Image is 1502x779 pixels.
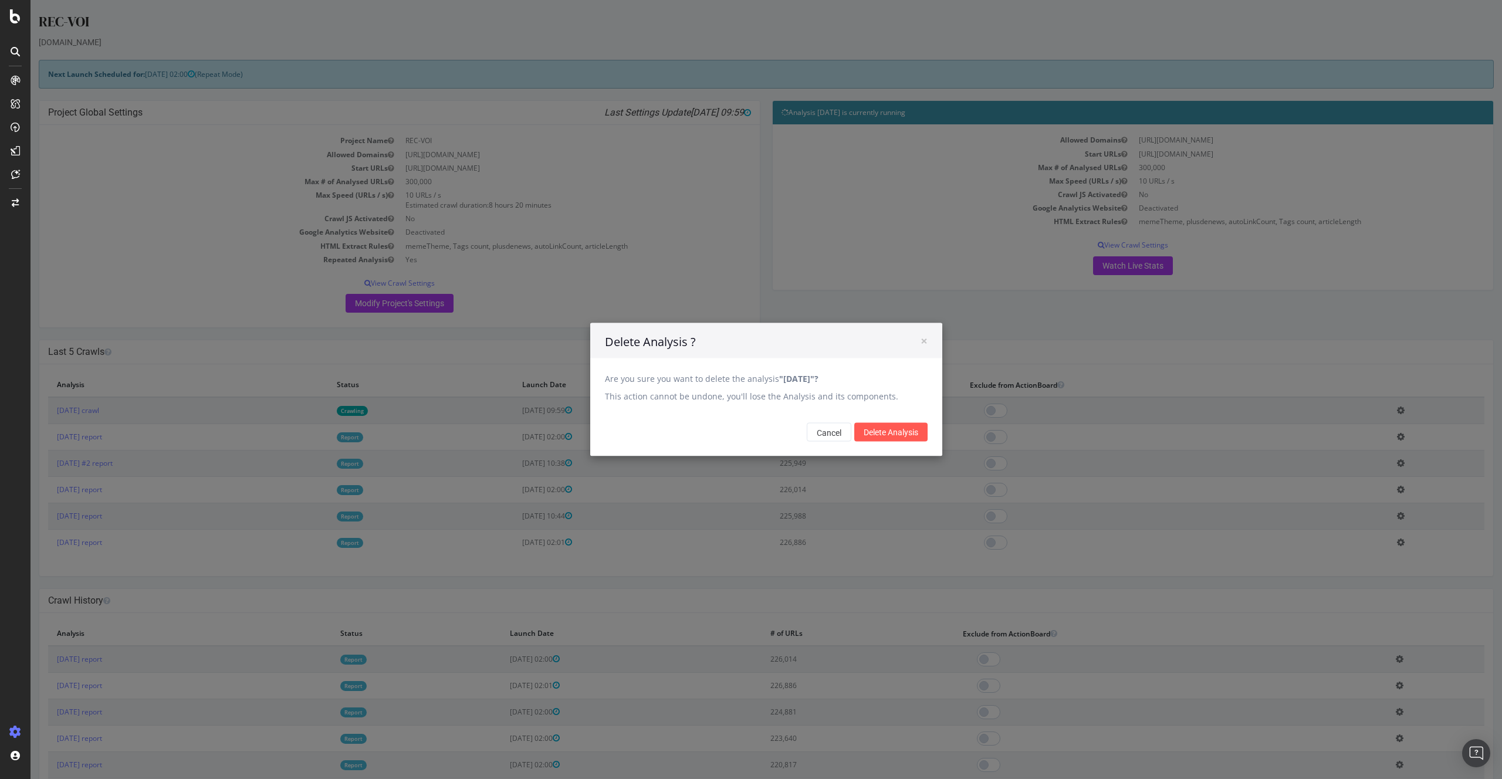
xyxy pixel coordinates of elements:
[1462,739,1490,767] div: Open Intercom Messenger
[574,373,897,385] p: Are you sure you want to delete the analysis
[574,391,897,402] p: This action cannot be undone, you'll lose the Analysis and its components.
[824,423,897,442] input: Delete Analysis
[749,373,788,384] b: "[DATE]"?
[890,333,897,349] span: ×
[574,334,897,351] h4: Delete Analysis ?
[776,423,821,442] button: Cancel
